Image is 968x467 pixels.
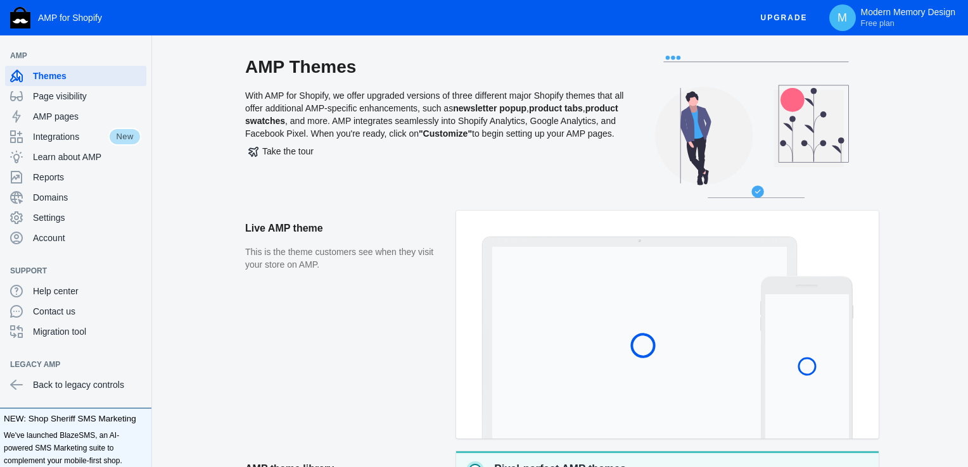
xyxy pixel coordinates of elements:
span: Settings [33,211,141,224]
span: Domains [33,191,141,204]
span: Free plan [861,18,895,28]
a: Themes [5,66,146,86]
a: Migration tool [5,321,146,342]
span: Take the tour [248,146,314,156]
span: Learn about AMP [33,151,141,163]
span: AMP [10,49,129,62]
a: Page visibility [5,86,146,106]
b: product swatches [245,103,618,126]
h2: AMP Themes [245,56,625,78]
b: "Customize" [419,128,472,139]
span: Legacy AMP [10,358,129,371]
span: New [108,128,141,146]
a: AMP pages [5,106,146,127]
a: Domains [5,187,146,208]
a: Contact us [5,301,146,321]
span: Migration tool [33,325,141,338]
button: Upgrade [751,6,818,30]
div: With AMP for Shopify, we offer upgraded versions of three different major Shopify themes that all... [245,56,625,211]
a: IntegrationsNew [5,127,146,147]
img: Mobile frame [760,276,853,439]
img: Shop Sheriff Logo [10,7,30,28]
span: Page visibility [33,90,141,103]
span: Contact us [33,305,141,318]
a: Settings [5,208,146,228]
b: newsletter popup [453,103,526,113]
span: Help center [33,285,141,297]
h2: Live AMP theme [245,211,443,246]
img: Laptop frame [481,236,798,439]
button: Take the tour [245,140,317,163]
p: Modern Memory Design [861,7,955,28]
span: Account [33,232,141,244]
p: This is the theme customers see when they visit your store on AMP. [245,246,443,271]
span: AMP for Shopify [38,13,102,23]
button: Add a sales channel [129,268,149,273]
span: Reports [33,171,141,184]
a: Learn about AMP [5,147,146,167]
span: Support [10,265,129,277]
a: Account [5,228,146,248]
span: Back to legacy controls [33,378,141,391]
span: M [836,11,849,24]
button: Add a sales channel [129,362,149,367]
span: Themes [33,70,141,82]
a: Reports [5,167,146,187]
span: Upgrade [761,6,808,29]
button: Add a sales channel [129,53,149,58]
span: Integrations [33,130,108,143]
a: Back to legacy controls [5,375,146,395]
span: AMP pages [33,110,141,123]
b: product tabs [529,103,583,113]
